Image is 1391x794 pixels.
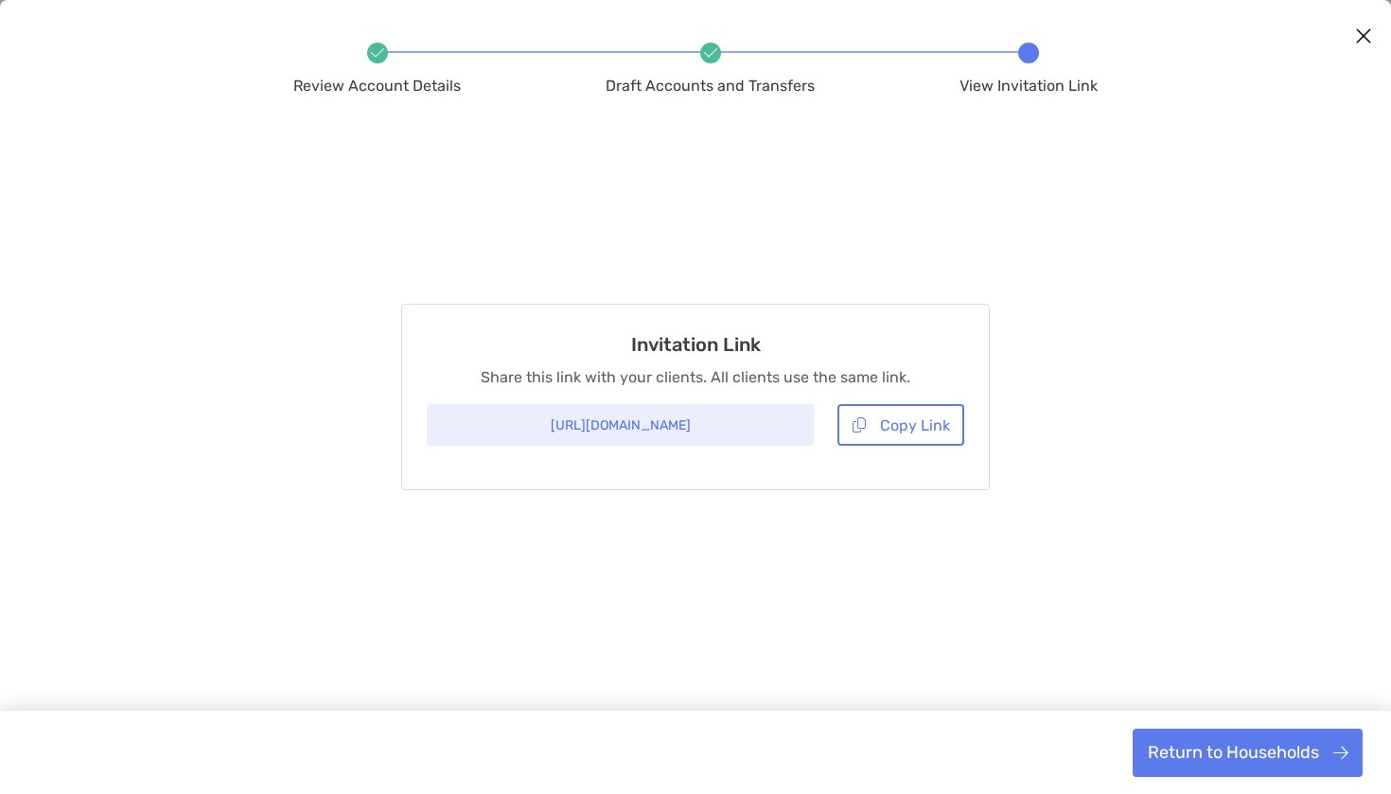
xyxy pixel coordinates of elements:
p: Share this link with your clients. All clients use the same link. [412,365,979,389]
div: Review Account Details [293,77,461,95]
div: View Invitation Link [960,77,1098,95]
button: Close modal [1349,23,1378,51]
button: Copy Link [837,404,964,446]
div: https://app.zoefin.com/open-accounts [427,404,814,446]
button: Return to Households [1133,729,1363,777]
h3: Invitation Link [412,333,979,356]
div: Draft Accounts and Transfers [606,77,815,95]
